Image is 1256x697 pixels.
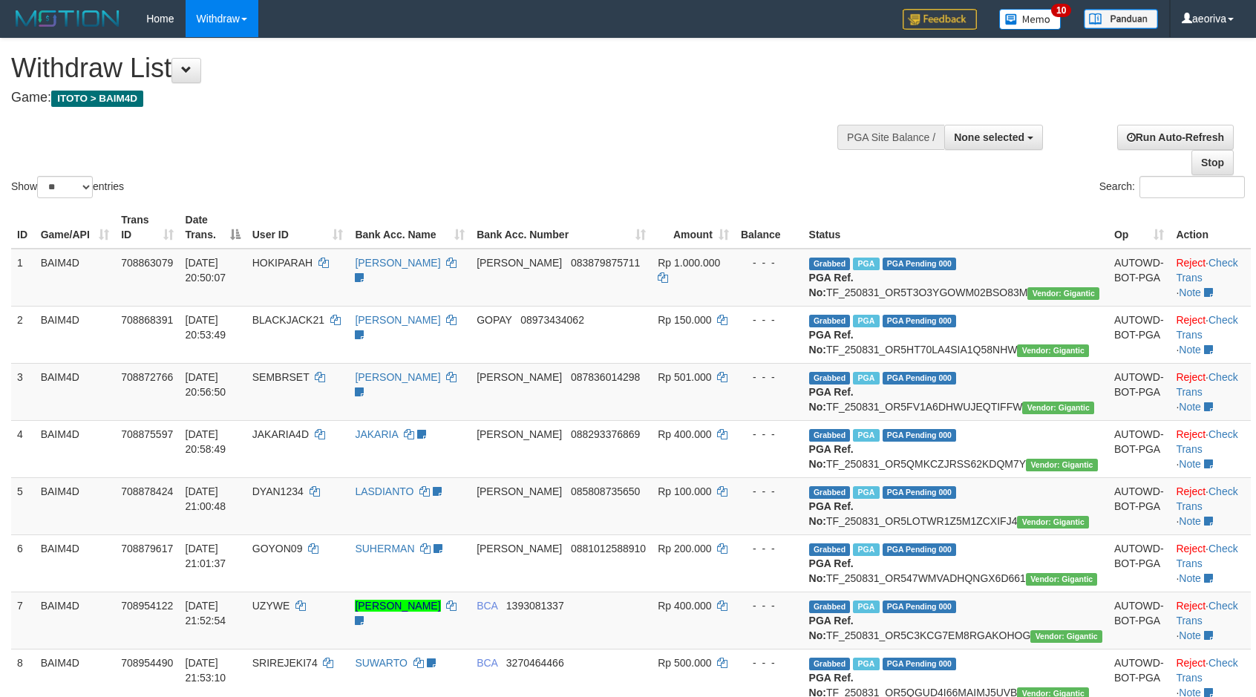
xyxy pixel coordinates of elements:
[252,257,313,269] span: HOKIPARAH
[186,371,226,398] span: [DATE] 20:56:50
[11,206,35,249] th: ID
[252,657,318,669] span: SRIREJEKI74
[571,371,640,383] span: Copy 087836014298 to clipboard
[252,543,303,554] span: GOYON09
[853,658,879,670] span: Marked by aeoester
[658,543,711,554] span: Rp 200.000
[735,206,803,249] th: Balance
[35,420,115,477] td: BAIM4D
[252,314,324,326] span: BLACKJACK21
[883,429,957,442] span: PGA Pending
[477,371,562,383] span: [PERSON_NAME]
[1179,629,1201,641] a: Note
[571,543,646,554] span: Copy 0881012588910 to clipboard
[1139,176,1245,198] input: Search:
[471,206,652,249] th: Bank Acc. Number: activate to sort column ascending
[1170,477,1251,534] td: · ·
[809,601,851,613] span: Grabbed
[1084,9,1158,29] img: panduan.png
[741,255,797,270] div: - - -
[1176,600,1206,612] a: Reject
[1017,516,1089,529] span: Vendor URL: https://order5.1velocity.biz
[252,371,310,383] span: SEMBRSET
[853,543,879,556] span: Marked by aeosmey
[1017,344,1089,357] span: Vendor URL: https://order5.1velocity.biz
[35,206,115,249] th: Game/API: activate to sort column ascending
[803,249,1108,307] td: TF_250831_OR5T3O3YGOWM02BSO83M
[658,485,711,497] span: Rp 100.000
[883,258,957,270] span: PGA Pending
[837,125,944,150] div: PGA Site Balance /
[1170,249,1251,307] td: · ·
[11,592,35,649] td: 7
[1030,630,1102,643] span: Vendor URL: https://order5.1velocity.biz
[944,125,1043,150] button: None selected
[180,206,246,249] th: Date Trans.: activate to sort column descending
[741,370,797,385] div: - - -
[1191,150,1234,175] a: Stop
[1108,206,1170,249] th: Op: activate to sort column ascending
[803,592,1108,649] td: TF_250831_OR5C3KCG7EM8RGAKOHOG
[1179,458,1201,470] a: Note
[355,428,398,440] a: JAKARIA
[809,329,854,356] b: PGA Ref. No:
[1176,600,1237,626] a: Check Trans
[883,601,957,613] span: PGA Pending
[11,534,35,592] td: 6
[1026,459,1098,471] span: Vendor URL: https://order5.1velocity.biz
[803,363,1108,420] td: TF_250831_OR5FV1A6DHWUJEQTIFFW
[121,371,173,383] span: 708872766
[741,655,797,670] div: - - -
[1176,371,1237,398] a: Check Trans
[520,314,584,326] span: Copy 08973434062 to clipboard
[35,363,115,420] td: BAIM4D
[883,372,957,385] span: PGA Pending
[35,477,115,534] td: BAIM4D
[809,543,851,556] span: Grabbed
[1176,371,1206,383] a: Reject
[477,257,562,269] span: [PERSON_NAME]
[853,258,879,270] span: Marked by aeosmey
[803,477,1108,534] td: TF_250831_OR5LOTWR1Z5M1ZCXIFJ4
[1176,485,1237,512] a: Check Trans
[999,9,1062,30] img: Button%20Memo.svg
[809,615,854,641] b: PGA Ref. No:
[741,312,797,327] div: - - -
[35,249,115,307] td: BAIM4D
[954,131,1024,143] span: None selected
[477,485,562,497] span: [PERSON_NAME]
[477,428,562,440] span: [PERSON_NAME]
[11,363,35,420] td: 3
[355,257,440,269] a: [PERSON_NAME]
[853,372,879,385] span: Marked by aeosmey
[809,658,851,670] span: Grabbed
[571,257,640,269] span: Copy 083879875711 to clipboard
[252,485,304,497] span: DYAN1234
[1176,543,1237,569] a: Check Trans
[477,543,562,554] span: [PERSON_NAME]
[355,600,440,612] a: [PERSON_NAME]
[809,258,851,270] span: Grabbed
[1108,592,1170,649] td: AUTOWD-BOT-PGA
[355,485,413,497] a: LASDIANTO
[35,306,115,363] td: BAIM4D
[741,427,797,442] div: - - -
[741,598,797,613] div: - - -
[1176,314,1237,341] a: Check Trans
[246,206,350,249] th: User ID: activate to sort column ascending
[355,314,440,326] a: [PERSON_NAME]
[809,443,854,470] b: PGA Ref. No:
[121,543,173,554] span: 708879617
[883,658,957,670] span: PGA Pending
[121,485,173,497] span: 708878424
[477,314,511,326] span: GOPAY
[1117,125,1234,150] a: Run Auto-Refresh
[1099,176,1245,198] label: Search:
[809,386,854,413] b: PGA Ref. No:
[658,428,711,440] span: Rp 400.000
[1170,206,1251,249] th: Action
[658,257,720,269] span: Rp 1.000.000
[809,557,854,584] b: PGA Ref. No:
[741,484,797,499] div: - - -
[803,206,1108,249] th: Status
